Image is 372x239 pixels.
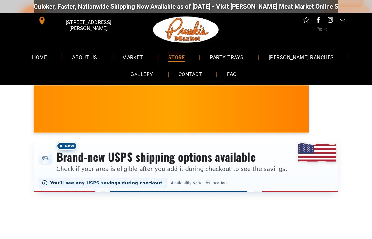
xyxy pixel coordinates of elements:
[159,49,194,66] a: STORE
[200,49,253,66] a: PARTY TRAYS
[314,16,322,26] a: facebook
[56,142,77,150] span: New
[56,165,287,173] p: Check if your area is eligible after you add it during checkout to see the savings.
[34,138,338,192] div: Shipping options announcement
[23,49,56,66] a: HOME
[121,66,163,83] a: GALLERY
[113,49,153,66] a: MARKET
[338,16,347,26] a: email
[259,49,343,66] a: [PERSON_NAME] RANCHES
[326,16,335,26] a: instagram
[217,66,246,83] a: FAQ
[324,27,327,33] span: 0
[63,49,107,66] a: ABOUT US
[56,150,287,164] h3: Brand-new USPS shipping options available
[50,180,164,185] span: You’ll see any USPS savings during checkout.
[302,16,310,26] a: Social network
[152,13,220,47] img: Pruski-s+Market+HQ+Logo2-1920w.png
[170,181,229,185] span: Availability varies by location.
[34,16,131,26] a: [STREET_ADDRESS][PERSON_NAME]
[48,16,130,35] span: [STREET_ADDRESS][PERSON_NAME]
[169,66,211,83] a: CONTACT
